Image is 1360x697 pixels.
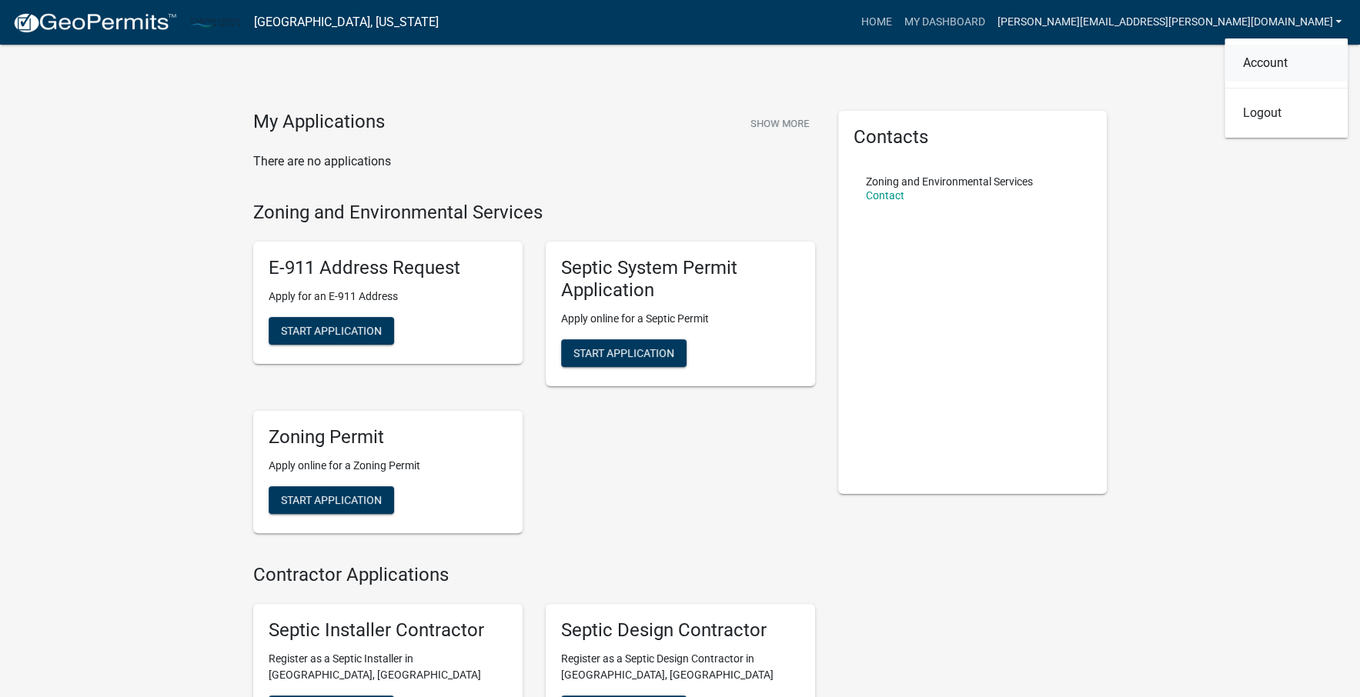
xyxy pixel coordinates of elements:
[254,9,439,35] a: [GEOGRAPHIC_DATA], [US_STATE]
[561,311,800,327] p: Apply online for a Septic Permit
[253,202,815,224] h4: Zoning and Environmental Services
[1225,38,1348,138] div: [PERSON_NAME][EMAIL_ADDRESS][PERSON_NAME][DOMAIN_NAME]
[253,152,815,171] p: There are no applications
[991,8,1348,37] a: [PERSON_NAME][EMAIL_ADDRESS][PERSON_NAME][DOMAIN_NAME]
[854,126,1092,148] h5: Contacts
[269,317,394,345] button: Start Application
[269,257,507,279] h5: E-911 Address Request
[561,619,800,642] h5: Septic Design Contractor
[269,426,507,449] h5: Zoning Permit
[1225,95,1348,132] a: Logout
[897,8,991,37] a: My Dashboard
[269,486,394,514] button: Start Application
[573,346,674,359] span: Start Application
[269,458,507,474] p: Apply online for a Zoning Permit
[561,339,687,367] button: Start Application
[253,564,815,586] h4: Contractor Applications
[253,111,385,134] h4: My Applications
[561,651,800,683] p: Register as a Septic Design Contractor in [GEOGRAPHIC_DATA], [GEOGRAPHIC_DATA]
[189,12,242,32] img: Carlton County, Minnesota
[866,189,904,202] a: Contact
[561,257,800,302] h5: Septic System Permit Application
[269,619,507,642] h5: Septic Installer Contractor
[854,8,897,37] a: Home
[744,111,815,136] button: Show More
[1225,45,1348,82] a: Account
[281,493,382,505] span: Start Application
[866,176,1033,187] p: Zoning and Environmental Services
[269,288,507,305] p: Apply for an E-911 Address
[269,651,507,683] p: Register as a Septic Installer in [GEOGRAPHIC_DATA], [GEOGRAPHIC_DATA]
[281,325,382,337] span: Start Application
